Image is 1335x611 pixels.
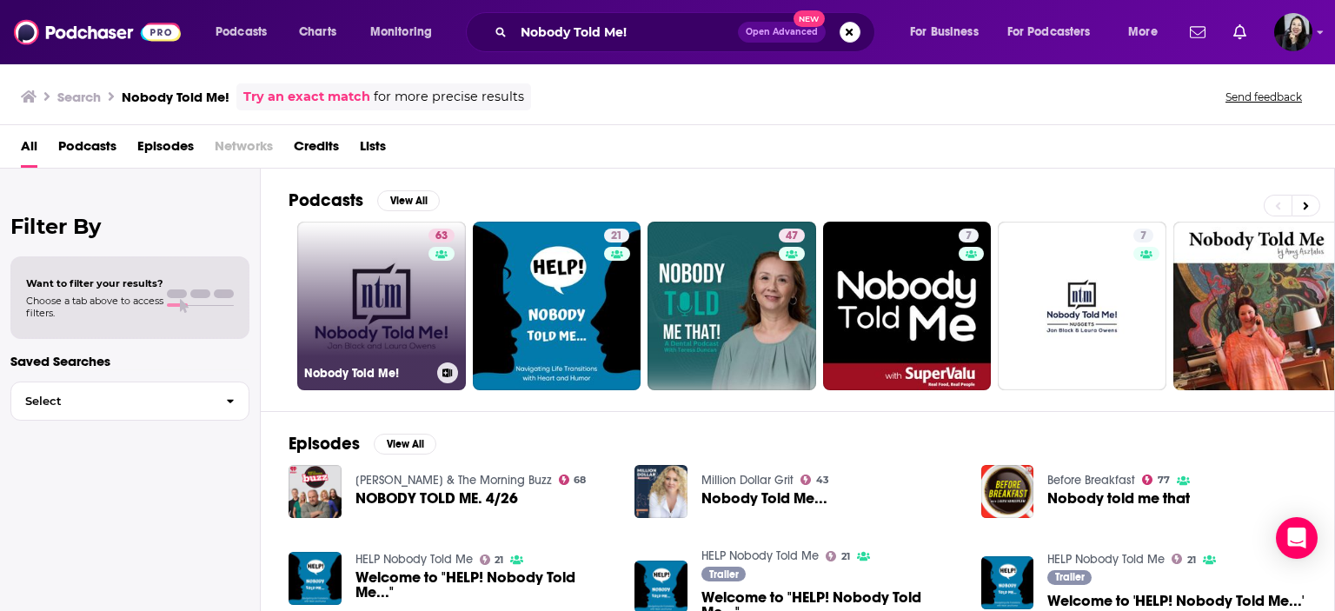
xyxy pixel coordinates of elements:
[358,18,455,46] button: open menu
[428,229,455,242] a: 63
[294,132,339,168] a: Credits
[1128,20,1158,44] span: More
[709,569,739,580] span: Trailer
[514,18,738,46] input: Search podcasts, credits, & more...
[374,87,524,107] span: for more precise results
[981,465,1034,518] img: Nobody told me that
[701,548,819,563] a: HELP Nobody Told Me
[794,10,825,27] span: New
[480,555,504,565] a: 21
[1007,20,1091,44] span: For Podcasters
[1172,554,1196,564] a: 21
[14,16,181,49] img: Podchaser - Follow, Share and Rate Podcasts
[1158,476,1170,484] span: 77
[701,473,794,488] a: Million Dollar Grit
[374,434,436,455] button: View All
[746,28,818,37] span: Open Advanced
[1220,90,1307,104] button: Send feedback
[58,132,116,168] a: Podcasts
[57,89,101,105] h3: Search
[1274,13,1312,51] span: Logged in as marypoffenroth
[1055,572,1085,582] span: Trailer
[243,87,370,107] a: Try an exact match
[360,132,386,168] a: Lists
[701,491,827,506] a: Nobody Told Me...
[299,20,336,44] span: Charts
[1133,229,1153,242] a: 7
[1274,13,1312,51] button: Show profile menu
[495,556,503,564] span: 21
[1047,594,1304,608] a: Welcome to 'HELP! Nobody Told Me...'
[355,491,518,506] a: NOBODY TOLD ME. 4/26
[1274,13,1312,51] img: User Profile
[288,18,347,46] a: Charts
[10,214,249,239] h2: Filter By
[738,22,826,43] button: Open AdvancedNew
[203,18,289,46] button: open menu
[289,433,360,455] h2: Episodes
[1047,552,1165,567] a: HELP Nobody Told Me
[21,132,37,168] a: All
[122,89,229,105] h3: Nobody Told Me!
[823,222,992,390] a: 7
[473,222,641,390] a: 21
[604,229,629,242] a: 21
[10,382,249,421] button: Select
[216,20,267,44] span: Podcasts
[355,473,552,488] a: Greg & The Morning Buzz
[816,476,829,484] span: 43
[26,277,163,289] span: Want to filter your results?
[574,476,586,484] span: 68
[800,475,829,485] a: 43
[289,552,342,605] img: Welcome to "HELP! Nobody Told Me..."
[304,366,430,381] h3: Nobody Told Me!
[841,553,850,561] span: 21
[11,395,212,407] span: Select
[10,353,249,369] p: Saved Searches
[1116,18,1179,46] button: open menu
[1276,517,1318,559] div: Open Intercom Messenger
[355,570,614,600] a: Welcome to "HELP! Nobody Told Me..."
[289,189,363,211] h2: Podcasts
[898,18,1000,46] button: open menu
[1047,491,1190,506] a: Nobody told me that
[289,189,440,211] a: PodcastsView All
[289,465,342,518] img: NOBODY TOLD ME. 4/26
[996,18,1116,46] button: open menu
[826,551,850,561] a: 21
[482,12,892,52] div: Search podcasts, credits, & more...
[910,20,979,44] span: For Business
[966,228,972,245] span: 7
[1142,475,1170,485] a: 77
[26,295,163,319] span: Choose a tab above to access filters.
[959,229,979,242] a: 7
[1047,473,1135,488] a: Before Breakfast
[1183,17,1212,47] a: Show notifications dropdown
[137,132,194,168] a: Episodes
[1226,17,1253,47] a: Show notifications dropdown
[215,132,273,168] span: Networks
[786,228,798,245] span: 47
[981,556,1034,609] img: Welcome to 'HELP! Nobody Told Me...'
[370,20,432,44] span: Monitoring
[1140,228,1146,245] span: 7
[634,465,687,518] img: Nobody Told Me...
[297,222,466,390] a: 63Nobody Told Me!
[998,222,1166,390] a: 7
[355,552,473,567] a: HELP Nobody Told Me
[289,433,436,455] a: EpisodesView All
